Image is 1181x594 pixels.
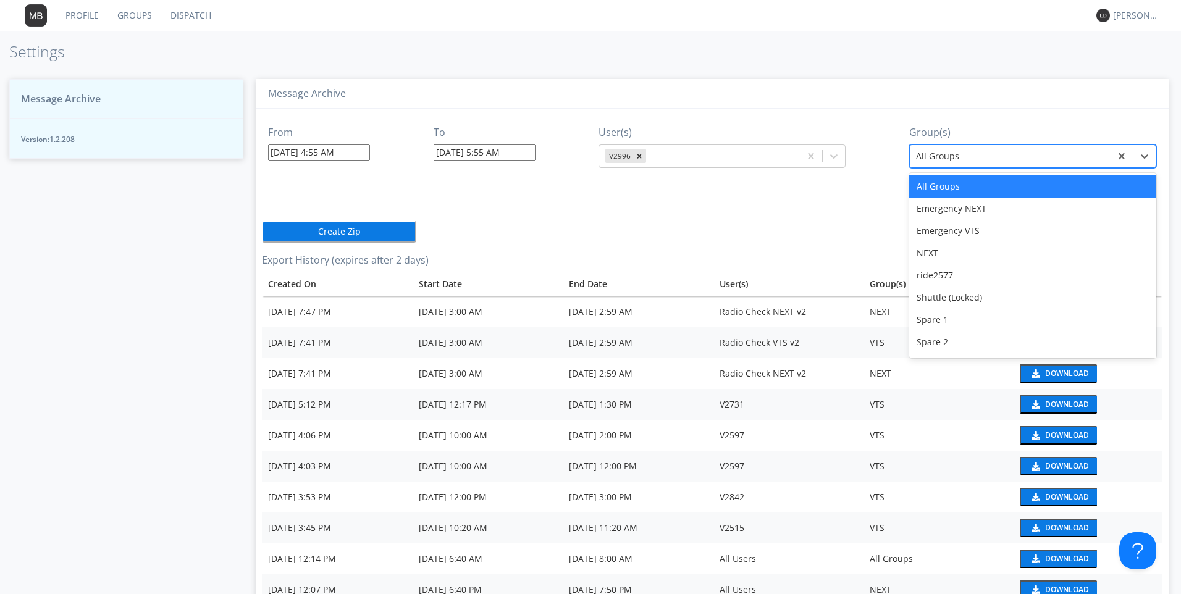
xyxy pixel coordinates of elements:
div: Download [1045,401,1089,408]
div: V2597 [720,460,857,472]
div: VTS [870,491,1007,503]
div: [DATE] 3:00 PM [569,491,707,503]
button: Download [1020,426,1097,445]
a: download media buttonDownload [1020,550,1156,568]
div: [PERSON_NAME]* [1113,9,1159,22]
button: Message Archive [9,79,243,119]
div: Spare 1 [909,309,1156,331]
a: download media buttonDownload [1020,395,1156,414]
div: [DATE] 11:20 AM [569,522,707,534]
div: Emergency NEXT [909,198,1156,220]
div: Shuttle (Locked) [909,287,1156,309]
div: Download [1045,524,1089,532]
div: Radio Check NEXT v2 [720,367,857,380]
div: [DATE] 12:00 PM [569,460,707,472]
img: download media button [1030,369,1040,378]
th: User(s) [713,272,864,296]
div: VTS [870,522,1007,534]
button: Download [1020,364,1097,383]
h3: Export History (expires after 2 days) [262,255,1162,266]
div: [DATE] 12:00 PM [419,491,557,503]
div: [DATE] 4:06 PM [268,429,406,441]
div: [DATE] 3:00 AM [419,306,557,318]
div: V2731 [720,398,857,411]
div: Emergency VTS [909,220,1156,242]
div: NEXT [909,242,1156,264]
div: [DATE] 7:41 PM [268,367,406,380]
div: NEXT [870,367,1007,380]
button: Download [1020,488,1097,506]
div: [DATE] 6:40 AM [419,553,557,565]
div: [DATE] 10:20 AM [419,522,557,534]
div: [DATE] 2:59 AM [569,337,707,349]
h3: Message Archive [268,88,1156,99]
div: Test Group [909,353,1156,375]
img: download media button [1030,524,1040,532]
div: Download [1045,493,1089,501]
div: [DATE] 2:00 PM [569,429,707,441]
div: [DATE] 7:47 PM [268,306,406,318]
div: All Groups [909,175,1156,198]
th: Toggle SortBy [262,272,412,296]
div: [DATE] 3:00 AM [419,337,557,349]
button: Download [1020,395,1097,414]
div: Radio Check NEXT v2 [720,306,857,318]
button: Create Zip [262,220,416,243]
div: Download [1045,555,1089,563]
span: Message Archive [21,92,101,106]
div: V2996 [605,149,633,163]
a: download media buttonDownload [1020,488,1156,506]
button: Download [1020,550,1097,568]
div: Download [1045,462,1089,470]
div: V2515 [720,522,857,534]
div: VTS [870,398,1007,411]
img: 373638.png [1096,9,1110,22]
div: Download [1045,586,1089,593]
div: NEXT [870,306,1007,318]
th: Group(s) [864,272,1014,296]
div: [DATE] 7:41 PM [268,337,406,349]
div: [DATE] 3:45 PM [268,522,406,534]
div: [DATE] 5:12 PM [268,398,406,411]
div: V2597 [720,429,857,441]
h3: From [268,127,370,138]
img: download media button [1030,400,1040,409]
div: [DATE] 3:53 PM [268,491,406,503]
th: Toggle SortBy [413,272,563,296]
div: [DATE] 10:00 AM [419,460,557,472]
div: [DATE] 1:30 PM [569,398,707,411]
div: [DATE] 2:59 AM [569,306,707,318]
div: [DATE] 2:59 AM [569,367,707,380]
div: VTS [870,429,1007,441]
div: Remove V2996 [633,149,646,163]
a: download media buttonDownload [1020,519,1156,537]
th: Toggle SortBy [563,272,713,296]
a: download media buttonDownload [1020,426,1156,445]
div: ride2577 [909,264,1156,287]
div: Spare 2 [909,331,1156,353]
div: VTS [870,460,1007,472]
div: All Users [720,553,857,565]
img: download media button [1030,493,1040,501]
h3: Group(s) [909,127,1156,138]
img: download media button [1030,554,1040,563]
img: 373638.png [25,4,47,27]
div: Download [1045,432,1089,439]
div: V2842 [720,491,857,503]
button: Version:1.2.208 [9,119,243,159]
div: [DATE] 4:03 PM [268,460,406,472]
div: [DATE] 8:00 AM [569,553,707,565]
div: [DATE] 12:17 PM [419,398,557,411]
img: download media button [1030,462,1040,471]
h3: To [434,127,536,138]
button: Download [1020,519,1097,537]
div: VTS [870,337,1007,349]
a: download media buttonDownload [1020,364,1156,383]
iframe: Toggle Customer Support [1119,532,1156,569]
img: download media button [1030,431,1040,440]
div: All Groups [870,553,1007,565]
img: download media button [1030,585,1040,594]
div: [DATE] 12:14 PM [268,553,406,565]
a: download media buttonDownload [1020,457,1156,475]
div: [DATE] 3:00 AM [419,367,557,380]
